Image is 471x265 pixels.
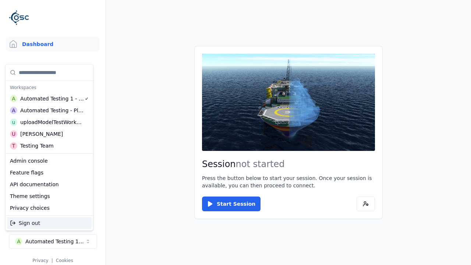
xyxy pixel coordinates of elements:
div: Suggestions [6,216,93,230]
div: T [10,142,17,149]
div: u [10,119,17,126]
div: Suggestions [6,153,93,215]
div: A [10,107,17,114]
div: U [10,130,17,138]
div: [PERSON_NAME] [20,130,63,138]
div: Theme settings [7,190,92,202]
div: Automated Testing 1 - Playwright [20,95,84,102]
div: Feature flags [7,167,92,179]
div: uploadModelTestWorkspace [20,119,84,126]
div: Automated Testing - Playwright [20,107,84,114]
div: Sign out [7,217,92,229]
div: Suggestions [6,64,93,153]
div: Admin console [7,155,92,167]
div: API documentation [7,179,92,190]
div: Testing Team [20,142,54,149]
div: Privacy choices [7,202,92,214]
div: A [10,95,17,102]
div: Workspaces [7,82,92,93]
